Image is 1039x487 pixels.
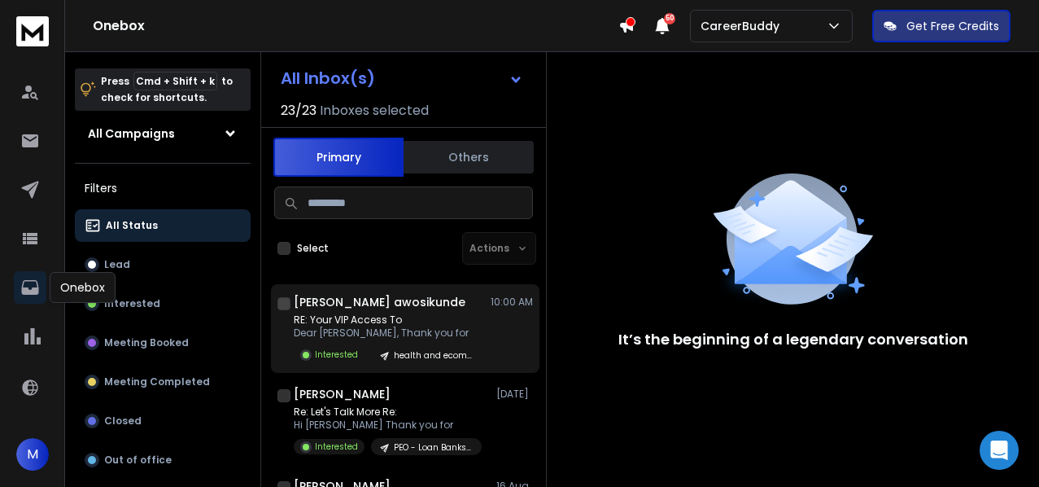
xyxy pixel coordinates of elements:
p: Lead [104,258,130,271]
p: 10:00 AM [491,296,533,309]
h1: [PERSON_NAME] awosikunde [294,294,465,310]
p: Hi [PERSON_NAME] Thank you for [294,419,482,432]
p: Meeting Completed [104,375,210,388]
button: Primary [273,138,404,177]
p: Dear [PERSON_NAME], Thank you for [294,327,482,340]
h1: [PERSON_NAME] [294,386,391,402]
button: Out of office [75,444,251,476]
button: Meeting Completed [75,366,251,398]
button: Lead [75,248,251,281]
button: M [16,438,49,471]
p: PEO - Loan Banks (Godsmine) [394,441,472,454]
button: All Status [75,209,251,242]
div: Open Intercom Messenger [980,431,1019,470]
h1: All Campaigns [88,125,175,142]
p: It’s the beginning of a legendary conversation [618,328,968,351]
h3: Inboxes selected [320,101,429,121]
button: Closed [75,405,251,437]
p: Press to check for shortcuts. [101,73,233,106]
p: Closed [104,415,142,428]
p: Get Free Credits [906,18,999,34]
p: All Status [106,219,158,232]
p: CareerBuddy [701,18,786,34]
button: Meeting Booked [75,327,251,359]
button: Others [404,139,534,175]
button: Get Free Credits [872,10,1011,42]
label: Select [297,242,329,255]
span: 23 / 23 [281,101,317,121]
p: Interested [104,297,160,310]
button: All Inbox(s) [268,62,536,94]
p: RE: Your VIP Access To [294,314,482,327]
img: logo [16,16,49,46]
span: 50 [664,13,675,24]
p: Interested [315,349,358,361]
span: Cmd + Shift + k [133,72,217,90]
h1: All Inbox(s) [281,70,375,86]
button: All Campaigns [75,117,251,150]
h1: Onebox [93,16,618,36]
p: [DATE] [496,388,533,401]
p: Re: Let's Talk More Re: [294,406,482,419]
h3: Filters [75,177,251,200]
div: Onebox [50,272,116,303]
p: Interested [315,441,358,453]
p: Meeting Booked [104,336,189,349]
p: health and ecommerce ([PERSON_NAME]) [394,349,472,362]
p: Out of office [104,454,172,467]
button: Interested [75,287,251,320]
